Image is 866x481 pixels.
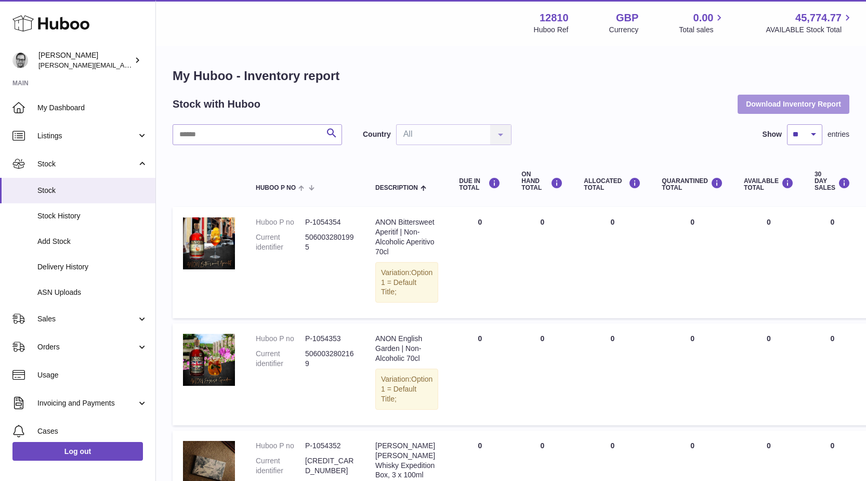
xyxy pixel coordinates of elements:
[256,185,296,191] span: Huboo P no
[37,211,148,221] span: Stock History
[690,441,694,450] span: 0
[381,268,432,296] span: Option 1 = Default Title;
[449,323,511,425] td: 0
[363,129,391,139] label: Country
[37,398,137,408] span: Invoicing and Payments
[733,323,804,425] td: 0
[256,349,305,369] dt: Current identifier
[37,131,137,141] span: Listings
[693,11,714,25] span: 0.00
[256,217,305,227] dt: Huboo P no
[616,11,638,25] strong: GBP
[449,207,511,318] td: 0
[37,370,148,380] span: Usage
[37,103,148,113] span: My Dashboard
[28,60,36,69] img: tab_domain_overview_orange.svg
[804,323,861,425] td: 0
[738,95,849,113] button: Download Inventory Report
[744,177,794,191] div: AVAILABLE Total
[815,171,850,192] div: 30 DAY SALES
[375,185,418,191] span: Description
[375,334,438,363] div: ANON English Garden | Non-Alcoholic 70cl
[173,97,260,111] h2: Stock with Huboo
[37,159,137,169] span: Stock
[375,262,438,303] div: Variation:
[37,314,137,324] span: Sales
[256,334,305,344] dt: Huboo P no
[795,11,842,25] span: 45,774.77
[17,17,25,25] img: logo_orange.svg
[375,217,438,257] div: ANON Bittersweet Aperitif | Non-Alcoholic Aperitivo 70cl
[37,186,148,196] span: Stock
[766,25,854,35] span: AVAILABLE Stock Total
[37,426,148,436] span: Cases
[29,17,51,25] div: v 4.0.24
[459,177,501,191] div: DUE IN TOTAL
[38,50,132,70] div: [PERSON_NAME]
[37,288,148,297] span: ASN Uploads
[511,323,573,425] td: 0
[38,61,208,69] span: [PERSON_NAME][EMAIL_ADDRESS][DOMAIN_NAME]
[305,334,355,344] dd: P-1054353
[305,232,355,252] dd: 5060032801995
[690,218,694,226] span: 0
[37,262,148,272] span: Delivery History
[12,442,143,461] a: Log out
[733,207,804,318] td: 0
[12,53,28,68] img: alex@digidistiller.com
[573,323,651,425] td: 0
[511,207,573,318] td: 0
[37,237,148,246] span: Add Stock
[381,375,432,403] span: Option 1 = Default Title;
[40,61,93,68] div: Domain Overview
[540,11,569,25] strong: 12810
[766,11,854,35] a: 45,774.77 AVAILABLE Stock Total
[305,441,355,451] dd: P-1054352
[804,207,861,318] td: 0
[37,342,137,352] span: Orders
[375,369,438,410] div: Variation:
[763,129,782,139] label: Show
[679,25,725,35] span: Total sales
[183,334,235,386] img: product image
[256,441,305,451] dt: Huboo P no
[103,60,112,69] img: tab_keywords_by_traffic_grey.svg
[828,129,849,139] span: entries
[679,11,725,35] a: 0.00 Total sales
[375,441,438,480] div: [PERSON_NAME] [PERSON_NAME] Whisky Expedition Box, 3 x 100ml
[573,207,651,318] td: 0
[662,177,723,191] div: QUARANTINED Total
[305,217,355,227] dd: P-1054354
[27,27,114,35] div: Domain: [DOMAIN_NAME]
[584,177,641,191] div: ALLOCATED Total
[17,27,25,35] img: website_grey.svg
[305,349,355,369] dd: 5060032802169
[534,25,569,35] div: Huboo Ref
[256,232,305,252] dt: Current identifier
[183,217,235,269] img: product image
[305,456,355,476] dd: [CREDIT_CARD_NUMBER]
[521,171,563,192] div: ON HAND Total
[173,68,849,84] h1: My Huboo - Inventory report
[690,334,694,343] span: 0
[115,61,175,68] div: Keywords by Traffic
[256,456,305,476] dt: Current identifier
[609,25,639,35] div: Currency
